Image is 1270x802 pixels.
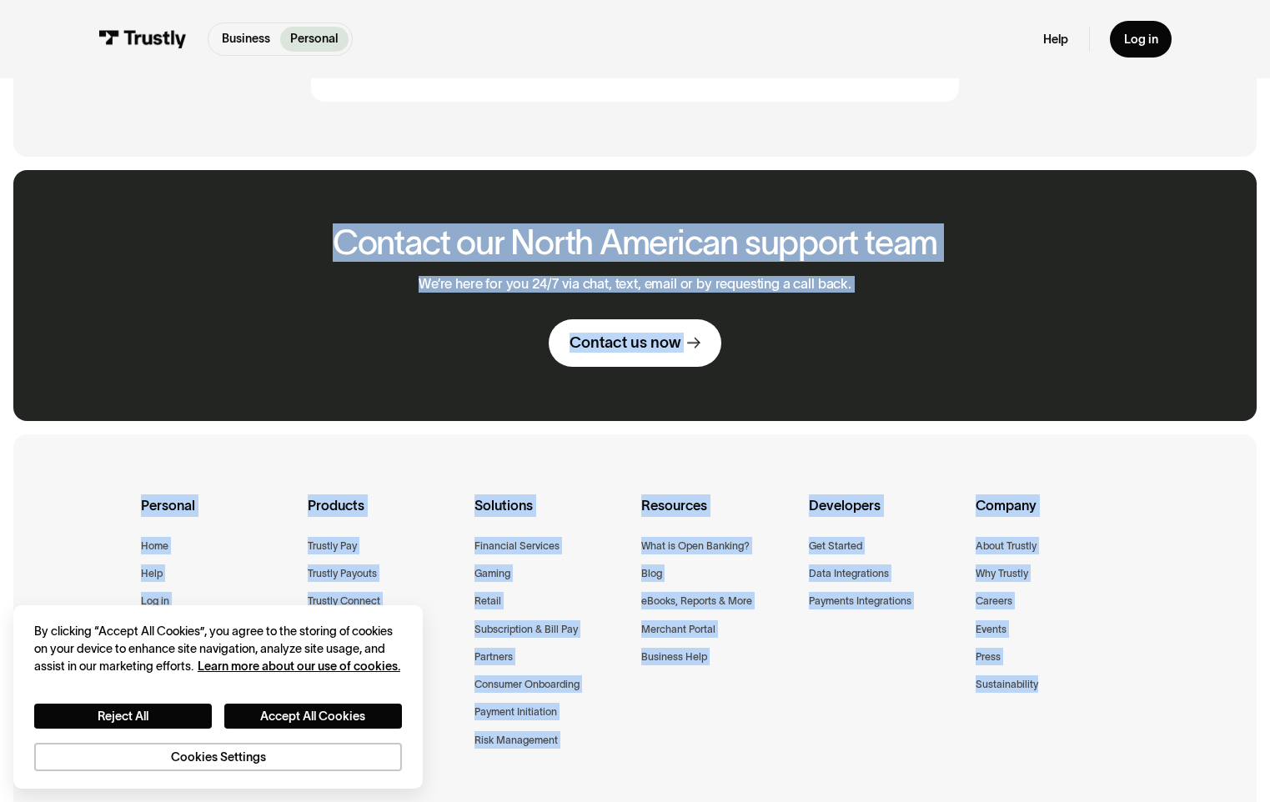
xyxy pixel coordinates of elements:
[976,592,1012,609] a: Careers
[34,623,402,676] div: By clicking “Accept All Cookies”, you agree to the storing of cookies on your device to enhance s...
[474,564,510,582] a: Gaming
[474,537,560,554] a: Financial Services
[474,675,580,693] a: Consumer Onboarding
[1124,32,1158,48] div: Log in
[641,564,662,582] a: Blog
[141,592,169,609] a: Log in
[474,620,578,638] a: Subscription & Bill Pay
[474,703,557,720] a: Payment Initiation
[641,537,750,554] a: What is Open Banking?
[976,648,1001,665] a: Press
[474,592,501,609] a: Retail
[308,592,380,609] a: Trustly Connect
[976,675,1038,693] a: Sustainability
[34,623,402,772] div: Privacy
[280,27,349,52] a: Personal
[570,333,680,353] div: Contact us now
[976,537,1037,554] a: About Trustly
[308,494,461,537] div: Products
[641,494,795,537] div: Resources
[308,564,377,582] a: Trustly Payouts
[308,537,357,554] a: Trustly Pay
[212,27,281,52] a: Business
[34,704,213,729] button: Reject All
[198,659,400,673] a: More information about your privacy, opens in a new tab
[549,319,721,367] a: Contact us now
[98,30,187,48] img: Trustly Logo
[333,224,937,262] h2: Contact our North American support team
[976,494,1129,537] div: Company
[641,620,715,638] a: Merchant Portal
[34,743,402,772] button: Cookies Settings
[222,30,270,48] p: Business
[141,537,168,554] a: Home
[141,494,294,537] div: Personal
[1110,21,1172,57] a: Log in
[809,494,962,537] div: Developers
[809,537,862,554] a: Get Started
[809,592,911,609] a: Payments Integrations
[641,592,752,609] a: eBooks, Reports & More
[1043,32,1068,48] a: Help
[474,494,628,537] div: Solutions
[141,564,163,582] a: Help
[290,30,338,48] p: Personal
[641,648,707,665] a: Business Help
[13,605,422,788] div: Cookie banner
[419,276,851,293] p: We’re here for you 24/7 via chat, text, email or by requesting a call back.
[474,731,558,749] a: Risk Management
[474,648,513,665] a: Partners
[224,704,403,729] button: Accept All Cookies
[976,564,1028,582] a: Why Trustly
[809,564,889,582] a: Data Integrations
[976,620,1006,638] a: Events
